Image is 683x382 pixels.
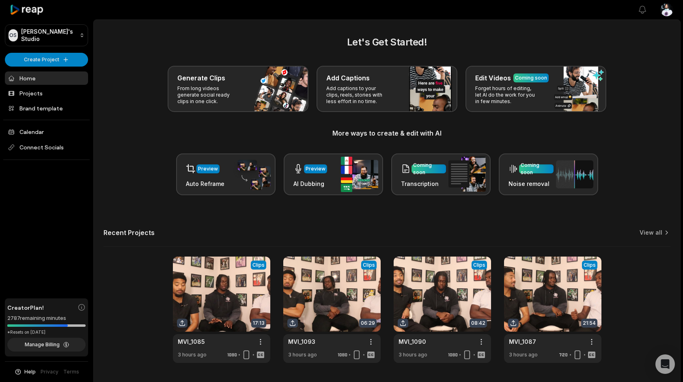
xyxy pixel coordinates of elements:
a: MVI_1093 [288,337,315,346]
h2: Let's Get Started! [103,35,670,50]
span: Connect Socials [5,140,88,155]
div: Preview [198,165,218,173]
div: Open Intercom Messenger [655,354,675,374]
a: MVI_1087 [509,337,536,346]
h3: Add Captions [326,73,370,83]
img: transcription.png [448,157,486,192]
button: Manage Billing [7,338,86,352]
a: Calendar [5,125,88,138]
div: Preview [306,165,325,173]
h3: AI Dubbing [293,179,327,188]
p: Forget hours of editing, let AI do the work for you in few minutes. [475,85,538,105]
p: [PERSON_NAME]'s Studio [21,28,76,43]
div: OS [9,29,18,41]
div: 2787 remaining minutes [7,314,86,322]
a: Home [5,71,88,85]
h3: Transcription [401,179,446,188]
p: From long videos generate social ready clips in one click. [177,85,240,105]
img: ai_dubbing.png [341,157,378,192]
a: MVI_1090 [399,337,426,346]
div: Coming soon [521,162,552,176]
h3: Edit Videos [475,73,511,83]
a: MVI_1085 [178,337,205,346]
a: Terms [63,368,79,376]
div: Coming soon [515,74,547,82]
h3: Noise removal [508,179,554,188]
a: Projects [5,86,88,100]
button: Help [14,368,36,376]
a: Brand template [5,101,88,115]
img: noise_removal.png [556,160,593,188]
button: Create Project [5,53,88,67]
a: Privacy [41,368,58,376]
div: Coming soon [413,162,444,176]
h3: More ways to create & edit with AI [103,128,670,138]
div: *Resets on [DATE] [7,329,86,335]
p: Add captions to your clips, reels, stories with less effort in no time. [326,85,389,105]
h3: Generate Clips [177,73,225,83]
span: Help [24,368,36,376]
span: Creator Plan! [7,303,44,312]
h3: Auto Reframe [186,179,224,188]
a: View all [640,229,662,237]
h2: Recent Projects [103,229,155,237]
img: auto_reframe.png [233,159,271,190]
